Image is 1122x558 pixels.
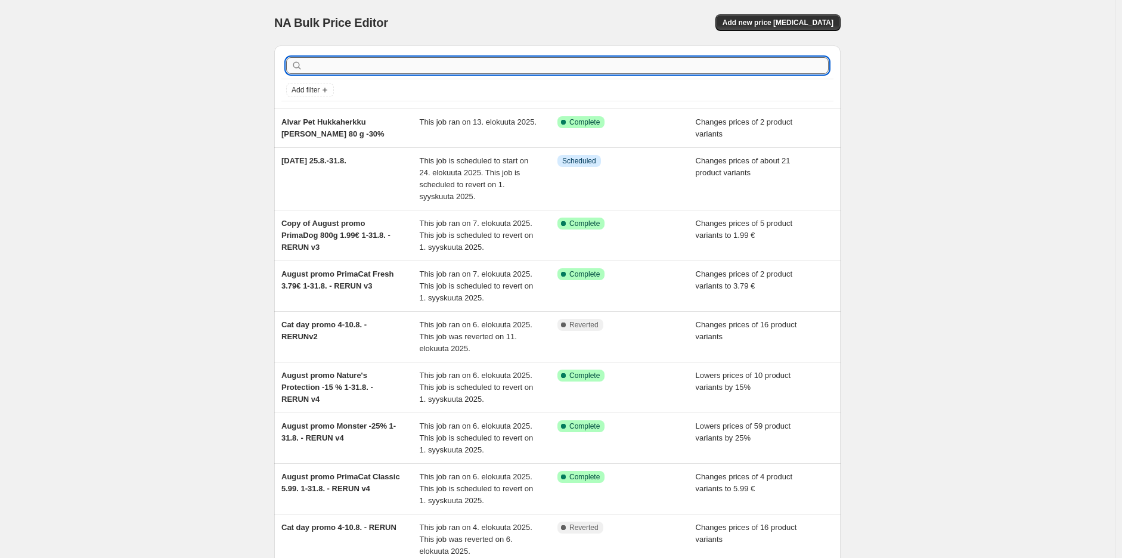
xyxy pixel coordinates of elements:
[420,472,534,505] span: This job ran on 6. elokuuta 2025. This job is scheduled to revert on 1. syyskuuta 2025.
[420,421,534,454] span: This job ran on 6. elokuuta 2025. This job is scheduled to revert on 1. syyskuuta 2025.
[281,219,390,252] span: Copy of August promo PrimaDog 800g 1.99€ 1-31.8. - RERUN v3
[696,472,793,493] span: Changes prices of 4 product variants to 5.99 €
[562,156,596,166] span: Scheduled
[286,83,334,97] button: Add filter
[420,117,537,126] span: This job ran on 13. elokuuta 2025.
[281,523,396,532] span: Cat day promo 4-10.8. - RERUN
[569,421,600,431] span: Complete
[715,14,841,31] button: Add new price [MEDICAL_DATA]
[292,85,320,95] span: Add filter
[281,117,385,138] span: Alvar Pet Hukkaherkku [PERSON_NAME] 80 g -30%
[723,18,833,27] span: Add new price [MEDICAL_DATA]
[420,219,534,252] span: This job ran on 7. elokuuta 2025. This job is scheduled to revert on 1. syyskuuta 2025.
[420,320,532,353] span: This job ran on 6. elokuuta 2025. This job was reverted on 11. elokuuta 2025.
[696,117,793,138] span: Changes prices of 2 product variants
[281,269,394,290] span: August promo PrimaCat Fresh 3.79€ 1-31.8. - RERUN v3
[281,371,373,404] span: August promo Nature's Protection -15 % 1-31.8. - RERUN v4
[274,16,388,29] span: NA Bulk Price Editor
[569,117,600,127] span: Complete
[420,523,532,556] span: This job ran on 4. elokuuta 2025. This job was reverted on 6. elokuuta 2025.
[569,219,600,228] span: Complete
[281,320,367,341] span: Cat day promo 4-10.8. - RERUNv2
[696,523,797,544] span: Changes prices of 16 product variants
[420,156,529,201] span: This job is scheduled to start on 24. elokuuta 2025. This job is scheduled to revert on 1. syysku...
[569,320,599,330] span: Reverted
[696,371,791,392] span: Lowers prices of 10 product variants by 15%
[696,269,793,290] span: Changes prices of 2 product variants to 3.79 €
[696,156,791,177] span: Changes prices of about 21 product variants
[281,156,346,165] span: [DATE] 25.8.-31.8.
[696,320,797,341] span: Changes prices of 16 product variants
[281,472,400,493] span: August promo PrimaCat Classic 5.99. 1-31.8. - RERUN v4
[281,421,396,442] span: August promo Monster -25% 1-31.8. - RERUN v4
[420,269,534,302] span: This job ran on 7. elokuuta 2025. This job is scheduled to revert on 1. syyskuuta 2025.
[569,371,600,380] span: Complete
[696,421,791,442] span: Lowers prices of 59 product variants by 25%
[569,472,600,482] span: Complete
[696,219,793,240] span: Changes prices of 5 product variants to 1.99 €
[569,269,600,279] span: Complete
[420,371,534,404] span: This job ran on 6. elokuuta 2025. This job is scheduled to revert on 1. syyskuuta 2025.
[569,523,599,532] span: Reverted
